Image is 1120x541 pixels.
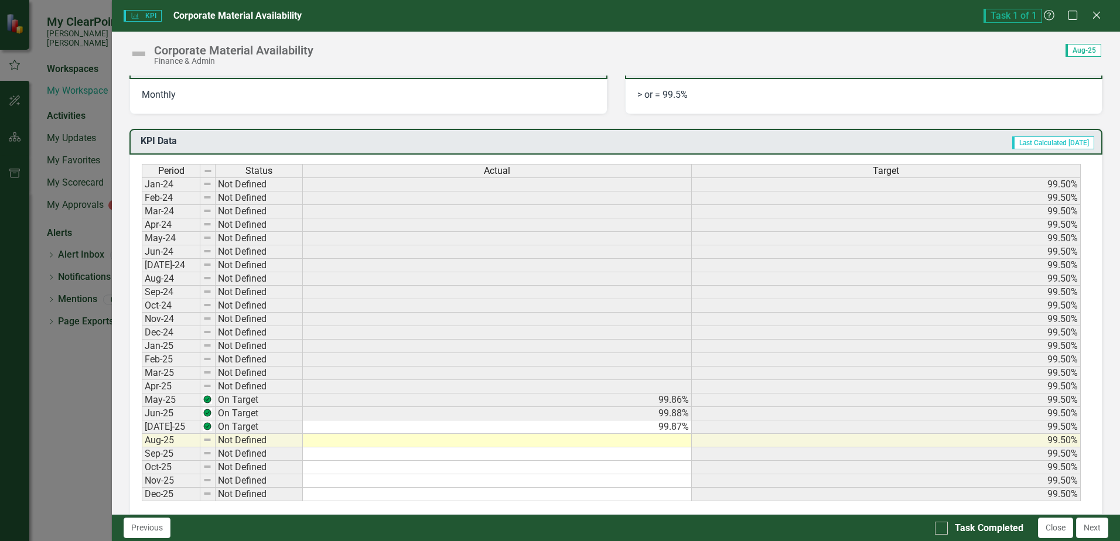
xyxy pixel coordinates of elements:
td: 99.50% [692,340,1081,353]
td: 99.50% [692,205,1081,218]
td: Oct-25 [142,461,200,474]
div: Task Completed [955,522,1023,535]
td: Not Defined [216,434,303,447]
td: Not Defined [216,461,303,474]
button: Close [1038,518,1073,538]
td: 99.50% [692,259,1081,272]
td: Not Defined [216,259,303,272]
img: 8DAGhfEEPCf229AAAAAElFTkSuQmCC [203,354,212,364]
img: 8DAGhfEEPCf229AAAAAElFTkSuQmCC [203,381,212,391]
td: 99.50% [692,420,1081,434]
td: Not Defined [216,380,303,393]
img: 8DAGhfEEPCf229AAAAAElFTkSuQmCC [203,448,212,458]
img: 8DAGhfEEPCf229AAAAAElFTkSuQmCC [203,287,212,296]
img: 8DAGhfEEPCf229AAAAAElFTkSuQmCC [203,206,212,215]
td: 99.50% [692,434,1081,447]
td: Not Defined [216,340,303,353]
td: 99.50% [692,380,1081,393]
td: Not Defined [216,326,303,340]
td: Not Defined [216,367,303,380]
img: 8DAGhfEEPCf229AAAAAElFTkSuQmCC [203,314,212,323]
td: Mar-24 [142,205,200,218]
td: Not Defined [216,272,303,286]
button: Next [1076,518,1108,538]
td: 99.50% [692,367,1081,380]
td: Jan-24 [142,177,200,191]
td: 99.50% [692,353,1081,367]
span: Corporate Material Availability [173,10,302,21]
td: Sep-24 [142,286,200,299]
td: Not Defined [216,245,303,259]
span: Task 1 of 1 [984,9,1042,23]
img: 8DAGhfEEPCf229AAAAAElFTkSuQmCC [203,193,212,202]
td: 99.50% [692,393,1081,407]
td: Not Defined [216,447,303,461]
td: [DATE]-24 [142,259,200,272]
td: Not Defined [216,299,303,313]
td: Not Defined [216,191,303,205]
td: Aug-24 [142,272,200,286]
td: May-25 [142,393,200,407]
td: 99.50% [692,488,1081,501]
img: 8DAGhfEEPCf229AAAAAElFTkSuQmCC [203,489,212,498]
img: 8DAGhfEEPCf229AAAAAElFTkSuQmCC [203,435,212,444]
img: 8DAGhfEEPCf229AAAAAElFTkSuQmCC [203,233,212,242]
td: On Target [216,407,303,420]
td: 99.50% [692,218,1081,232]
td: Not Defined [216,286,303,299]
span: Target [873,166,899,176]
span: Actual [484,166,510,176]
td: Apr-25 [142,380,200,393]
td: 99.50% [692,286,1081,299]
td: 99.50% [692,299,1081,313]
td: 99.88% [303,407,692,420]
span: Status [245,166,272,176]
img: Z [203,422,212,431]
td: Sep-25 [142,447,200,461]
td: May-24 [142,232,200,245]
img: 8DAGhfEEPCf229AAAAAElFTkSuQmCC [203,220,212,229]
td: Feb-24 [142,191,200,205]
img: 8DAGhfEEPCf229AAAAAElFTkSuQmCC [203,246,212,256]
td: 99.50% [692,245,1081,259]
td: Not Defined [216,474,303,488]
td: 99.50% [692,232,1081,245]
span: > or = 99.5% [637,89,688,100]
td: 99.50% [692,447,1081,461]
td: Jun-25 [142,407,200,420]
img: Z [203,395,212,404]
td: Mar-25 [142,367,200,380]
td: On Target [216,420,303,434]
img: 8DAGhfEEPCf229AAAAAElFTkSuQmCC [203,462,212,471]
div: Monthly [129,79,607,114]
td: Oct-24 [142,299,200,313]
span: Last Calculated [DATE] [1012,136,1094,149]
td: Apr-24 [142,218,200,232]
td: 99.50% [692,177,1081,191]
td: 99.50% [692,191,1081,205]
img: 8DAGhfEEPCf229AAAAAElFTkSuQmCC [203,341,212,350]
span: Period [158,166,185,176]
td: 99.50% [692,474,1081,488]
img: 8DAGhfEEPCf229AAAAAElFTkSuQmCC [203,327,212,337]
img: 8DAGhfEEPCf229AAAAAElFTkSuQmCC [203,368,212,377]
td: 99.50% [692,461,1081,474]
span: KPI [124,10,161,22]
td: Not Defined [216,177,303,191]
img: 8DAGhfEEPCf229AAAAAElFTkSuQmCC [203,179,212,189]
td: Jun-24 [142,245,200,259]
td: 99.87% [303,420,692,434]
td: Dec-24 [142,326,200,340]
td: 99.86% [303,393,692,407]
td: Not Defined [216,488,303,501]
div: Corporate Material Availability [154,44,313,57]
img: 8DAGhfEEPCf229AAAAAElFTkSuQmCC [203,475,212,485]
td: Dec-25 [142,488,200,501]
td: Not Defined [216,218,303,232]
span: Aug-25 [1066,44,1101,57]
td: Nov-25 [142,474,200,488]
td: 99.50% [692,326,1081,340]
td: Jan-25 [142,340,200,353]
td: 99.50% [692,272,1081,286]
div: Finance & Admin [154,57,313,66]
